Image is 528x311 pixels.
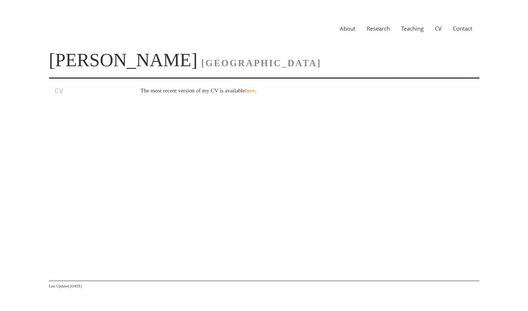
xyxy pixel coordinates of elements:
[49,49,198,70] a: [PERSON_NAME]
[245,88,255,94] a: here
[429,25,447,32] a: CV
[361,25,396,32] a: Research
[201,58,321,68] span: [GEOGRAPHIC_DATA]
[141,86,464,95] p: The most recent version of my CV is available .
[396,25,429,32] a: Teaching
[49,284,82,288] span: Last Updated [DATE]
[334,25,361,32] a: About
[55,86,119,95] h3: CV
[447,25,478,32] a: Contact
